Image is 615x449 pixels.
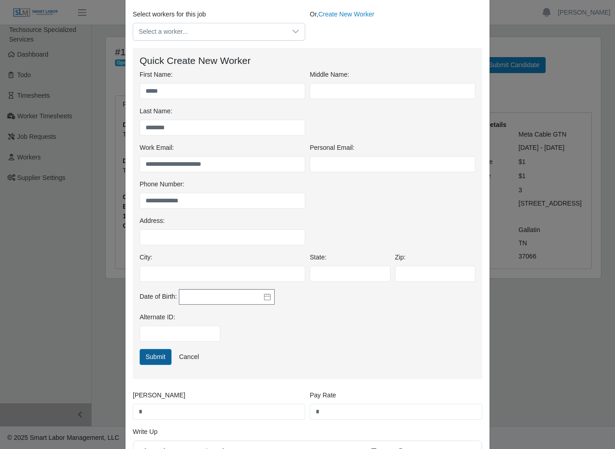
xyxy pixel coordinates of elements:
h4: Quick Create New Worker [140,55,475,66]
label: Work Email: [140,143,174,153]
label: Address: [140,216,165,226]
a: Cancel [173,349,205,365]
label: Personal Email: [310,143,354,153]
label: Date of Birth: [140,292,177,301]
body: Rich Text Area. Press ALT-0 for help. [7,7,340,17]
span: Select a worker... [133,23,287,40]
label: State: [310,253,327,262]
label: Pay Rate [310,391,336,400]
label: First Name: [140,70,172,79]
div: Or, [307,10,485,41]
button: Submit [140,349,172,365]
label: Phone Number: [140,180,184,189]
label: Last Name: [140,106,172,116]
label: Alternate ID: [140,312,175,322]
label: [PERSON_NAME] [133,391,185,400]
label: Middle Name: [310,70,349,79]
label: City: [140,253,152,262]
label: Zip: [395,253,406,262]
